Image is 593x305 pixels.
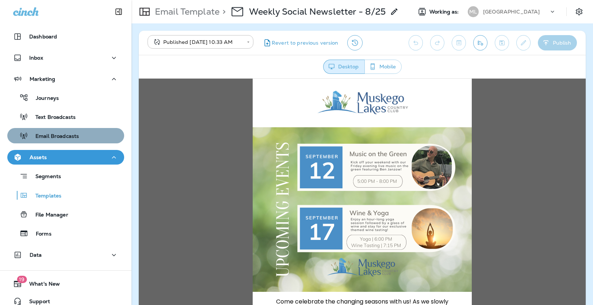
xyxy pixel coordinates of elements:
button: Inbox [7,50,124,65]
span: Revert to previous version [272,39,338,46]
button: Send test email [473,35,487,50]
p: Marketing [30,76,55,82]
div: ML [468,6,479,17]
button: 19What's New [7,276,124,291]
button: Dashboard [7,29,124,44]
button: Marketing [7,72,124,86]
button: View Changelog [347,35,363,50]
p: Dashboard [29,34,57,39]
button: Revert to previous version [259,35,341,50]
p: Email Broadcasts [28,133,79,140]
button: Email Broadcasts [7,128,124,143]
button: Journeys [7,90,124,105]
span: 19 [17,276,27,283]
button: Assets [7,150,124,165]
p: Forms [28,231,51,238]
button: Forms [7,226,124,241]
button: Mobile [364,60,402,74]
p: Assets [30,154,47,160]
p: Email Template [152,6,219,17]
p: Text Broadcasts [28,114,76,121]
img: Muskego%20Lakes%20Landscape.PNG [176,7,271,38]
button: Text Broadcasts [7,109,124,124]
p: File Manager [28,212,68,219]
p: Templates [28,193,61,200]
button: Collapse Sidebar [108,4,129,19]
p: Segments [28,173,61,181]
p: > [219,6,226,17]
span: What's New [22,281,60,290]
button: Templates [7,188,124,203]
button: Segments [7,168,124,184]
img: Weekly-Newsletter-825.png [114,49,333,213]
div: Published [DATE] 10:33 AM [153,38,242,46]
p: Journeys [28,95,59,102]
button: Settings [573,5,586,18]
button: File Manager [7,207,124,222]
p: Data [30,252,42,258]
p: Inbox [29,55,43,61]
p: Weekly Social Newsletter - 8/25 [249,6,386,17]
span: Working as: [429,9,460,15]
button: Data [7,248,124,262]
span: Come celebrate the changing seasons with us! As we slowly transition into fall, we've got some ex... [126,219,321,245]
p: [GEOGRAPHIC_DATA] [483,9,540,15]
button: Desktop [323,60,365,74]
